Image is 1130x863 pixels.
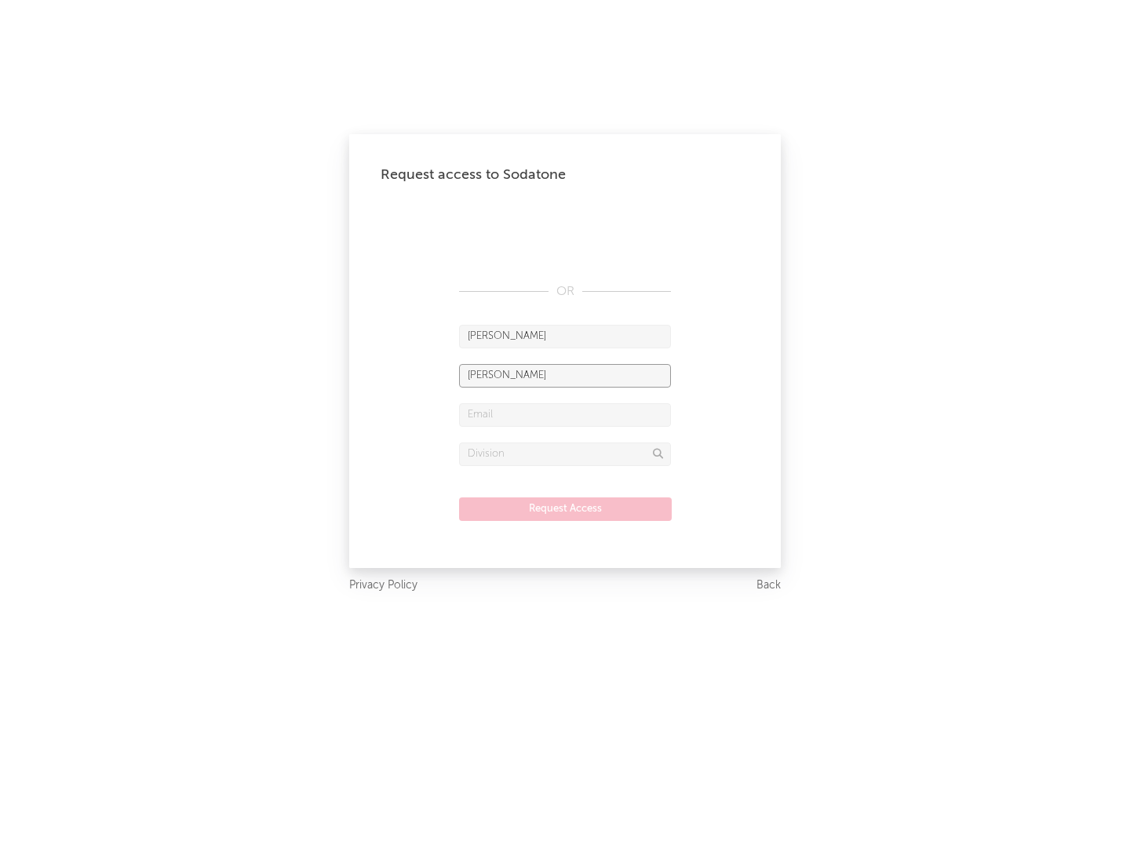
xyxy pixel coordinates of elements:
[459,325,671,348] input: First Name
[459,403,671,427] input: Email
[756,576,781,595] a: Back
[459,442,671,466] input: Division
[459,497,672,521] button: Request Access
[459,282,671,301] div: OR
[459,364,671,388] input: Last Name
[381,166,749,184] div: Request access to Sodatone
[349,576,417,595] a: Privacy Policy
